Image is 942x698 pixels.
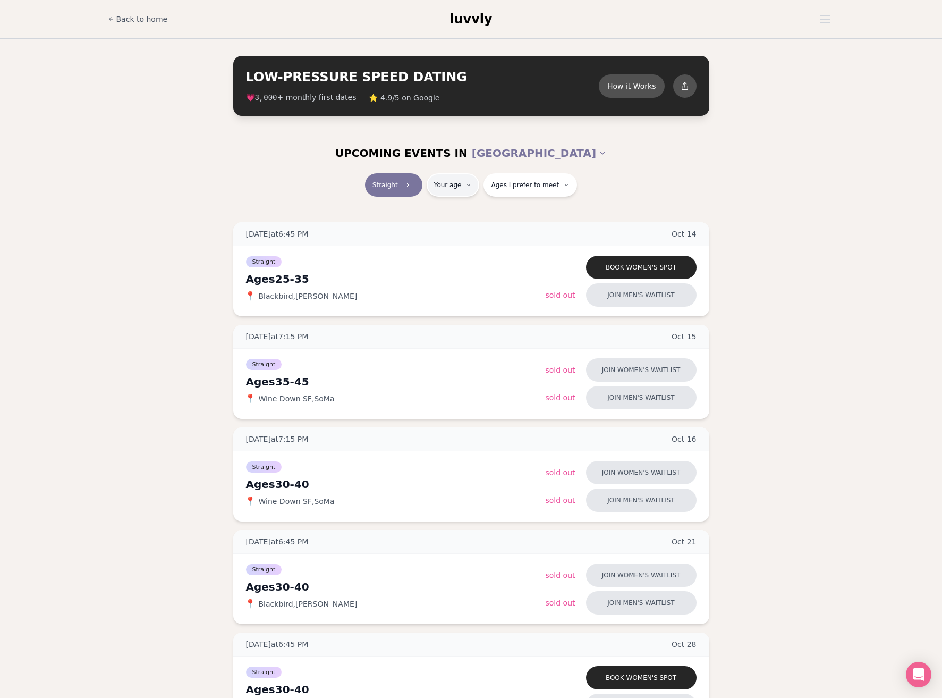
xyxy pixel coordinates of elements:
[427,173,480,197] button: Your age
[246,682,546,697] div: Ages 30-40
[546,291,575,299] span: Sold Out
[546,468,575,477] span: Sold Out
[672,434,697,444] span: Oct 16
[365,173,422,197] button: StraightClear event type filter
[434,181,462,189] span: Your age
[586,256,697,279] button: Book women's spot
[246,564,282,575] span: Straight
[599,74,665,98] button: How it Works
[246,229,309,239] span: [DATE] at 6:45 PM
[546,599,575,607] span: Sold Out
[246,461,282,473] span: Straight
[246,579,546,594] div: Ages 30-40
[372,181,398,189] span: Straight
[246,536,309,547] span: [DATE] at 6:45 PM
[586,489,697,512] button: Join men's waitlist
[335,146,468,161] span: UPCOMING EVENTS IN
[246,331,309,342] span: [DATE] at 7:15 PM
[246,256,282,267] span: Straight
[586,358,697,382] button: Join women's waitlist
[259,496,335,507] span: Wine Down SF , SoMa
[491,181,559,189] span: Ages I prefer to meet
[246,69,599,86] h2: LOW-PRESSURE SPEED DATING
[402,179,415,191] span: Clear event type filter
[246,394,254,403] span: 📍
[449,12,492,27] span: luvvly
[546,571,575,579] span: Sold Out
[246,600,254,608] span: 📍
[259,393,335,404] span: Wine Down SF , SoMa
[246,359,282,370] span: Straight
[246,497,254,506] span: 📍
[255,94,277,102] span: 3,000
[586,461,697,484] button: Join women's waitlist
[246,434,309,444] span: [DATE] at 7:15 PM
[246,477,546,492] div: Ages 30-40
[546,366,575,374] span: Sold Out
[816,11,835,27] button: Open menu
[672,639,697,650] span: Oct 28
[246,639,309,650] span: [DATE] at 6:45 PM
[483,173,577,197] button: Ages I prefer to meet
[116,14,168,24] span: Back to home
[906,662,931,687] div: Open Intercom Messenger
[246,272,546,287] div: Ages 25-35
[449,11,492,28] a: luvvly
[472,141,607,165] button: [GEOGRAPHIC_DATA]
[586,564,697,587] button: Join women's waitlist
[672,229,697,239] span: Oct 14
[246,92,357,103] span: 💗 + monthly first dates
[259,291,358,301] span: Blackbird , [PERSON_NAME]
[672,536,697,547] span: Oct 21
[672,331,697,342] span: Oct 15
[546,496,575,504] span: Sold Out
[246,667,282,678] span: Straight
[369,92,439,103] span: ⭐ 4.9/5 on Google
[586,386,697,409] button: Join men's waitlist
[586,283,697,307] button: Join men's waitlist
[586,666,697,689] button: Book women's spot
[259,599,358,609] span: Blackbird , [PERSON_NAME]
[546,393,575,402] span: Sold Out
[246,292,254,300] span: 📍
[108,9,168,30] a: Back to home
[586,591,697,615] button: Join men's waitlist
[246,374,546,389] div: Ages 35-45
